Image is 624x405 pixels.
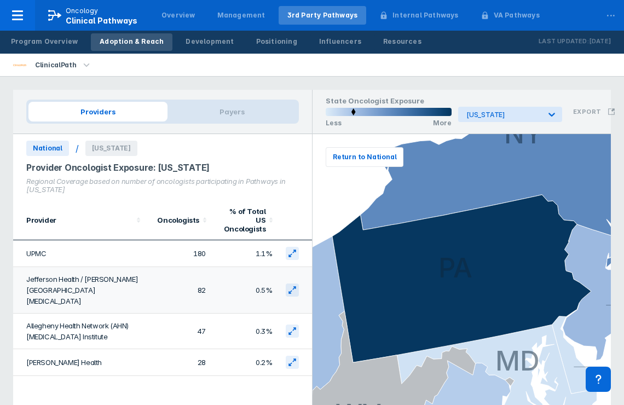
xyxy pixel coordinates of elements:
[219,207,265,233] div: % of Total US Oncologists
[600,2,622,25] div: ...
[326,119,342,127] p: Less
[567,101,622,122] button: Export
[13,349,146,376] td: [PERSON_NAME] Health
[212,267,279,314] td: 0.5%
[161,10,195,20] div: Overview
[13,59,26,72] img: via-oncology
[146,267,212,314] td: 82
[539,36,589,47] p: Last Updated:
[319,37,361,47] div: Influencers
[217,10,265,20] div: Management
[26,177,299,194] div: Regional Coverage based on number of oncologists participating in Pathways in [US_STATE]
[177,33,242,51] a: Development
[13,240,146,267] td: UPMC
[326,96,452,108] h1: State Oncologist Exposure
[100,37,164,47] div: Adoption & Reach
[26,163,299,173] div: Provider Oncologist Exposure: [US_STATE]
[13,314,146,349] td: Allegheny Health Network (AHN) [MEDICAL_DATA] Institute
[186,37,234,47] div: Development
[589,36,611,47] p: [DATE]
[247,33,306,51] a: Positioning
[153,216,199,224] div: Oncologists
[91,33,172,51] a: Adoption & Reach
[212,240,279,267] td: 1.1%
[28,102,167,121] span: Providers
[26,141,69,156] span: National
[392,10,458,20] div: Internal Pathways
[153,6,204,25] a: Overview
[586,367,611,392] div: Contact Support
[279,6,367,25] a: 3rd Party Pathways
[66,6,99,16] p: Oncology
[85,141,137,156] span: [US_STATE]
[383,37,421,47] div: Resources
[146,349,212,376] td: 28
[310,33,370,51] a: Influencers
[31,57,80,73] div: ClinicalPath
[209,6,274,25] a: Management
[333,152,396,162] span: Return to National
[146,314,212,349] td: 47
[466,111,540,119] div: [US_STATE]
[13,267,146,314] td: Jefferson Health / [PERSON_NAME][GEOGRAPHIC_DATA][MEDICAL_DATA]
[433,119,452,127] p: More
[66,16,137,25] span: Clinical Pathways
[287,10,358,20] div: 3rd Party Pathways
[26,216,133,224] div: Provider
[374,33,430,51] a: Resources
[146,240,212,267] td: 180
[11,37,78,47] div: Program Overview
[76,143,79,154] div: /
[212,349,279,376] td: 0.2%
[573,108,601,115] h3: Export
[212,314,279,349] td: 0.3%
[167,102,297,121] span: Payers
[494,10,540,20] div: VA Pathways
[326,147,403,167] button: Return to National
[256,37,297,47] div: Positioning
[2,33,86,51] a: Program Overview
